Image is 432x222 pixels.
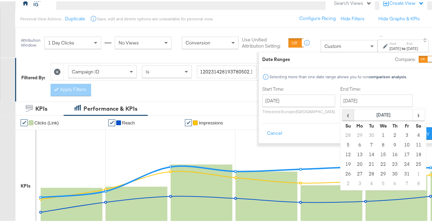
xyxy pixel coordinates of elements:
[378,34,385,36] span: ↑
[119,38,139,44] span: No Views
[354,120,365,129] th: Mo
[401,139,412,149] td: 10
[369,73,406,78] strong: comparison analysis
[354,168,365,178] td: 27
[389,149,401,158] td: 16
[354,149,365,158] td: 13
[412,129,424,139] td: 4
[378,14,420,21] button: Hide Graphs & KPIs
[389,158,401,168] td: 23
[108,118,115,125] a: ✔
[365,168,377,178] td: 28
[342,158,354,168] td: 19
[21,118,27,125] a: ✔
[412,149,424,158] td: 18
[365,120,377,129] th: Tu
[197,64,256,77] input: Enter a search term
[342,120,354,129] th: Su
[185,118,192,125] a: ✔
[389,120,401,129] th: Th
[377,120,389,129] th: We
[342,129,354,139] td: 28
[21,37,41,46] div: Attribution Window:
[389,139,401,149] td: 9
[365,158,377,168] td: 21
[21,73,45,80] div: Filtered By:
[377,158,389,168] td: 22
[377,168,389,178] td: 29
[186,38,210,44] span: Conversion
[365,149,377,158] td: 14
[365,139,377,149] td: 7
[401,149,412,158] td: 17
[354,178,365,187] td: 3
[242,35,286,48] label: Use Unified Attribution Setting:
[401,44,407,50] strong: to
[262,84,335,91] label: Start Time:
[354,129,365,139] td: 29
[354,158,365,168] td: 20
[262,108,335,113] p: Timezone: Europe/[GEOGRAPHIC_DATA]
[377,139,389,149] td: 8
[262,126,287,138] button: Cancel
[342,139,354,149] td: 5
[389,168,401,178] td: 30
[342,168,354,178] td: 26
[34,119,59,124] span: Clicks (Link)
[395,55,416,61] label: Compare:
[412,168,424,178] td: 1
[340,84,415,91] label: End Time:
[365,178,377,187] td: 4
[389,44,401,50] div: [DATE]
[389,129,401,139] td: 2
[343,108,353,119] span: ‹
[377,129,389,139] td: 1
[269,73,407,78] div: Selecting more than one date range allows you to run .
[389,40,401,44] label: Start:
[401,158,412,168] td: 24
[146,67,149,73] span: Is
[377,178,389,187] td: 5
[389,178,401,187] td: 6
[413,108,423,119] span: ›
[65,14,85,21] button: Duplicate
[97,15,213,20] div: Save, edit and delete options are unavailable for personal view.
[377,149,389,158] td: 15
[122,119,135,124] span: Reach
[354,139,365,149] td: 6
[295,11,341,23] button: Configure Pacing
[407,40,418,44] label: End:
[401,178,412,187] td: 7
[401,168,412,178] td: 31
[365,129,377,139] td: 30
[20,15,62,20] div: Personal View Actions:
[401,120,412,129] th: Fr
[324,42,341,48] span: Custom
[412,139,424,149] td: 11
[342,178,354,187] td: 2
[354,108,412,120] th: [DATE]
[262,55,290,61] div: Date Ranges
[21,181,31,188] div: KPIs
[412,120,424,129] th: Sa
[412,158,424,168] td: 25
[341,14,365,21] button: Hide Filters
[84,103,137,111] div: Performance & KPIs
[72,67,99,73] span: Campaign ID
[199,119,223,124] span: Impressions
[401,129,412,139] td: 3
[412,178,424,187] td: 8
[35,103,47,111] div: KPIs
[342,149,354,158] td: 12
[48,38,74,44] span: 1 Day Clicks
[407,44,418,50] div: [DATE]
